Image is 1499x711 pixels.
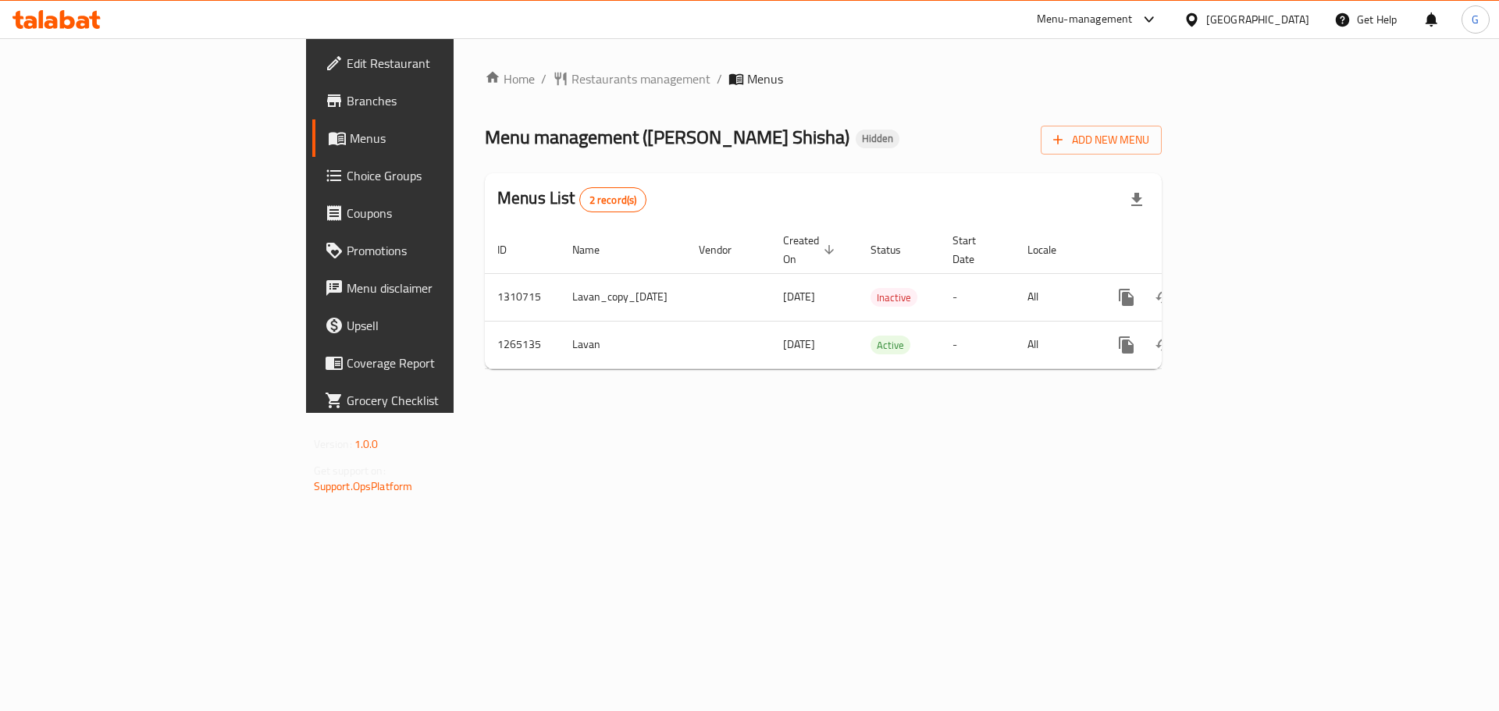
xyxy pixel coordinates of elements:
[347,91,544,110] span: Branches
[312,232,557,269] a: Promotions
[347,241,544,260] span: Promotions
[1015,273,1095,321] td: All
[952,231,996,268] span: Start Date
[485,226,1270,369] table: enhanced table
[580,193,646,208] span: 2 record(s)
[560,273,686,321] td: Lavan_copy_[DATE]
[1041,126,1162,155] button: Add New Menu
[347,391,544,410] span: Grocery Checklist
[485,69,1162,88] nav: breadcrumb
[1145,326,1183,364] button: Change Status
[312,269,557,307] a: Menu disclaimer
[572,240,620,259] span: Name
[856,130,899,148] div: Hidden
[347,316,544,335] span: Upsell
[485,119,849,155] span: Menu management ( [PERSON_NAME] Shisha )
[1108,279,1145,316] button: more
[940,273,1015,321] td: -
[347,166,544,185] span: Choice Groups
[347,354,544,372] span: Coverage Report
[1027,240,1077,259] span: Locale
[312,119,557,157] a: Menus
[314,434,352,454] span: Version:
[1206,11,1309,28] div: [GEOGRAPHIC_DATA]
[1095,226,1270,274] th: Actions
[783,231,839,268] span: Created On
[1145,279,1183,316] button: Change Status
[312,44,557,82] a: Edit Restaurant
[497,240,527,259] span: ID
[871,288,917,307] div: Inactive
[497,187,646,212] h2: Menus List
[312,307,557,344] a: Upsell
[717,69,722,88] li: /
[560,321,686,368] td: Lavan
[1037,10,1133,29] div: Menu-management
[312,194,557,232] a: Coupons
[314,460,386,481] span: Get support on:
[699,240,752,259] span: Vendor
[747,69,783,88] span: Menus
[312,344,557,382] a: Coverage Report
[579,187,647,212] div: Total records count
[783,334,815,354] span: [DATE]
[347,54,544,73] span: Edit Restaurant
[1472,11,1479,28] span: G
[312,82,557,119] a: Branches
[871,289,917,307] span: Inactive
[1015,321,1095,368] td: All
[314,476,413,496] a: Support.OpsPlatform
[871,240,921,259] span: Status
[312,157,557,194] a: Choice Groups
[871,336,910,354] span: Active
[940,321,1015,368] td: -
[1053,130,1149,150] span: Add New Menu
[347,204,544,222] span: Coupons
[571,69,710,88] span: Restaurants management
[871,336,910,354] div: Active
[354,434,379,454] span: 1.0.0
[783,286,815,307] span: [DATE]
[312,382,557,419] a: Grocery Checklist
[856,132,899,145] span: Hidden
[347,279,544,297] span: Menu disclaimer
[350,129,544,148] span: Menus
[553,69,710,88] a: Restaurants management
[1118,181,1155,219] div: Export file
[1108,326,1145,364] button: more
